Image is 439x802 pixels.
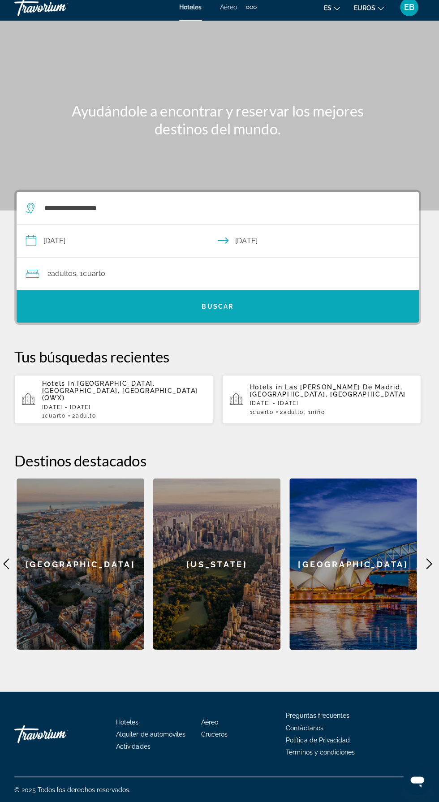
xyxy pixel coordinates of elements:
a: Cruceros [203,731,229,738]
span: Adulto [78,415,99,422]
font: euros [354,11,376,18]
span: Las [PERSON_NAME] De Madrid, [GEOGRAPHIC_DATA], [GEOGRAPHIC_DATA] [251,387,406,401]
span: Adulto [284,412,305,418]
span: Cuarto [48,415,69,422]
font: © 2025 Todos los derechos reservados. [18,786,133,793]
button: Elementos de navegación adicionales [248,6,258,21]
span: 1 [45,415,69,422]
font: Cuarto [86,273,108,282]
span: [GEOGRAPHIC_DATA], [GEOGRAPHIC_DATA], [GEOGRAPHIC_DATA] (QWX) [45,383,200,405]
a: [GEOGRAPHIC_DATA] [291,481,417,651]
font: adultos [54,273,79,282]
a: Alquiler de automóviles [119,731,188,738]
a: Política de Privacidad [287,737,351,744]
a: Preguntas frecuentes [287,712,350,720]
font: EB [405,9,415,18]
p: [DATE] - [DATE] [251,403,414,410]
span: 1 [251,412,275,418]
a: [US_STATE] [155,481,282,651]
span: , 1 [305,412,326,418]
iframe: Botón para iniciar la ventana de mensajería [403,766,432,795]
p: Tus búsquedas recientes [18,351,421,369]
a: Hoteles [181,10,204,17]
a: Términos y condiciones [287,749,356,756]
span: 2 [75,415,99,422]
font: Buscar [204,306,236,314]
font: es [325,11,332,18]
a: Actividades [119,743,153,750]
button: Menú de usuario [398,4,421,23]
span: 2 [281,412,305,418]
a: Aéreo [203,719,220,726]
font: Ayudándole a encontrar y reservar los mejores destinos del mundo. [75,108,365,143]
a: Hoteles [119,719,141,726]
p: [DATE] - [DATE] [45,407,208,413]
button: Hotels in [GEOGRAPHIC_DATA], [GEOGRAPHIC_DATA], [GEOGRAPHIC_DATA] (QWX)[DATE] - [DATE]1Cuarto2Adulto [18,378,215,427]
a: Contáctanos [287,724,324,732]
span: Hotels in [45,383,77,390]
font: 2 [51,273,54,282]
h2: Destinos destacados [18,454,421,472]
a: Travorium [18,2,108,25]
div: Widget de búsqueda [20,197,419,326]
a: Aéreo [222,10,239,17]
button: Cambiar idioma [325,8,341,21]
span: Niño [312,412,326,418]
button: Cambiar moneda [354,8,384,21]
font: , 1 [79,273,86,282]
button: Buscar [20,294,419,326]
span: Hotels in [251,387,284,394]
button: Check-in date: Jan 27, 2026 Check-out date: Jan 31, 2026 [20,229,419,262]
a: [GEOGRAPHIC_DATA] [20,481,146,651]
a: Travorium [18,721,108,748]
button: Viajeros: 2 adultos, 0 niños [20,262,419,294]
span: Cuarto [254,412,275,418]
button: Hotels in Las [PERSON_NAME] De Madrid, [GEOGRAPHIC_DATA], [GEOGRAPHIC_DATA][DATE] - [DATE]1Cuarto... [224,378,421,427]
